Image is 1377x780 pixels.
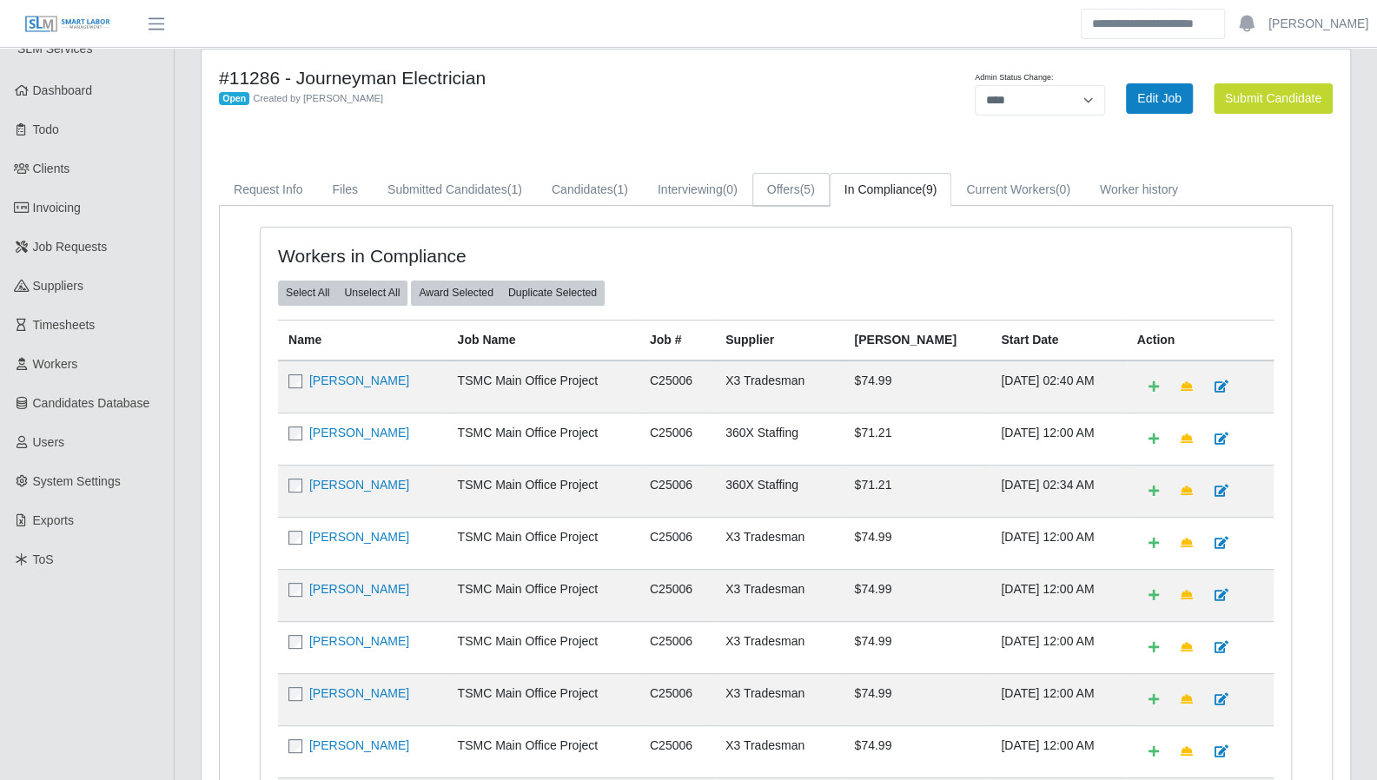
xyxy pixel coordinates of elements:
[922,182,937,196] span: (9)
[990,621,1126,673] td: [DATE] 12:00 AM
[309,530,409,544] a: [PERSON_NAME]
[411,281,605,305] div: bulk actions
[639,517,715,569] td: C25006
[639,725,715,777] td: C25006
[990,725,1126,777] td: [DATE] 12:00 AM
[309,582,409,596] a: [PERSON_NAME]
[715,725,844,777] td: X3 Tradesman
[447,673,639,725] td: TSMC Main Office Project
[309,634,409,648] a: [PERSON_NAME]
[447,413,639,465] td: TSMC Main Office Project
[317,173,373,207] a: Files
[1169,737,1204,767] a: Make Team Lead
[1169,684,1204,715] a: Make Team Lead
[643,173,752,207] a: Interviewing
[844,360,990,413] td: $74.99
[1169,476,1204,506] a: Make Team Lead
[639,621,715,673] td: C25006
[309,478,409,492] a: [PERSON_NAME]
[1137,424,1170,454] a: Add Default Cost Code
[1137,737,1170,767] a: Add Default Cost Code
[639,320,715,360] th: Job #
[715,320,844,360] th: Supplier
[1137,632,1170,663] a: Add Default Cost Code
[253,93,383,103] span: Created by [PERSON_NAME]
[715,413,844,465] td: 360X Staffing
[33,552,54,566] span: ToS
[33,474,121,488] span: System Settings
[951,173,1085,207] a: Current Workers
[715,465,844,517] td: 360X Staffing
[639,673,715,725] td: C25006
[844,673,990,725] td: $74.99
[1268,15,1368,33] a: [PERSON_NAME]
[1081,9,1225,39] input: Search
[278,320,447,360] th: Name
[33,435,65,449] span: Users
[639,360,715,413] td: C25006
[990,465,1126,517] td: [DATE] 02:34 AM
[639,569,715,621] td: C25006
[500,281,605,305] button: Duplicate Selected
[990,569,1126,621] td: [DATE] 12:00 AM
[990,517,1126,569] td: [DATE] 12:00 AM
[844,517,990,569] td: $74.99
[715,569,844,621] td: X3 Tradesman
[1056,182,1070,196] span: (0)
[309,686,409,700] a: [PERSON_NAME]
[844,465,990,517] td: $71.21
[975,72,1053,84] label: Admin Status Change:
[1169,632,1204,663] a: Make Team Lead
[639,465,715,517] td: C25006
[1137,476,1170,506] a: Add Default Cost Code
[33,279,83,293] span: Suppliers
[447,360,639,413] td: TSMC Main Office Project
[990,673,1126,725] td: [DATE] 12:00 AM
[447,320,639,360] th: Job Name
[309,426,409,440] a: [PERSON_NAME]
[715,621,844,673] td: X3 Tradesman
[24,15,111,34] img: SLM Logo
[1137,684,1170,715] a: Add Default Cost Code
[33,318,96,332] span: Timesheets
[33,357,78,371] span: Workers
[1085,173,1193,207] a: Worker history
[990,413,1126,465] td: [DATE] 12:00 AM
[715,517,844,569] td: X3 Tradesman
[447,517,639,569] td: TSMC Main Office Project
[844,320,990,360] th: [PERSON_NAME]
[33,122,59,136] span: Todo
[723,182,738,196] span: (0)
[752,173,830,207] a: Offers
[537,173,643,207] a: Candidates
[309,373,409,387] a: [PERSON_NAME]
[800,182,815,196] span: (5)
[447,725,639,777] td: TSMC Main Office Project
[447,621,639,673] td: TSMC Main Office Project
[1137,528,1170,559] a: Add Default Cost Code
[830,173,952,207] a: In Compliance
[715,360,844,413] td: X3 Tradesman
[278,281,337,305] button: Select All
[507,182,522,196] span: (1)
[1127,320,1274,360] th: Action
[33,162,70,175] span: Clients
[17,42,92,56] span: SLM Services
[990,360,1126,413] td: [DATE] 02:40 AM
[447,465,639,517] td: TSMC Main Office Project
[1126,83,1193,114] a: Edit Job
[715,673,844,725] td: X3 Tradesman
[33,396,150,410] span: Candidates Database
[219,92,249,106] span: Open
[1169,580,1204,611] a: Make Team Lead
[1214,83,1333,114] button: Submit Candidate
[33,83,93,97] span: Dashboard
[1169,528,1204,559] a: Make Team Lead
[219,173,317,207] a: Request Info
[336,281,407,305] button: Unselect All
[613,182,628,196] span: (1)
[990,320,1126,360] th: Start Date
[844,725,990,777] td: $74.99
[278,245,678,267] h4: Workers in Compliance
[1169,372,1204,402] a: Make Team Lead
